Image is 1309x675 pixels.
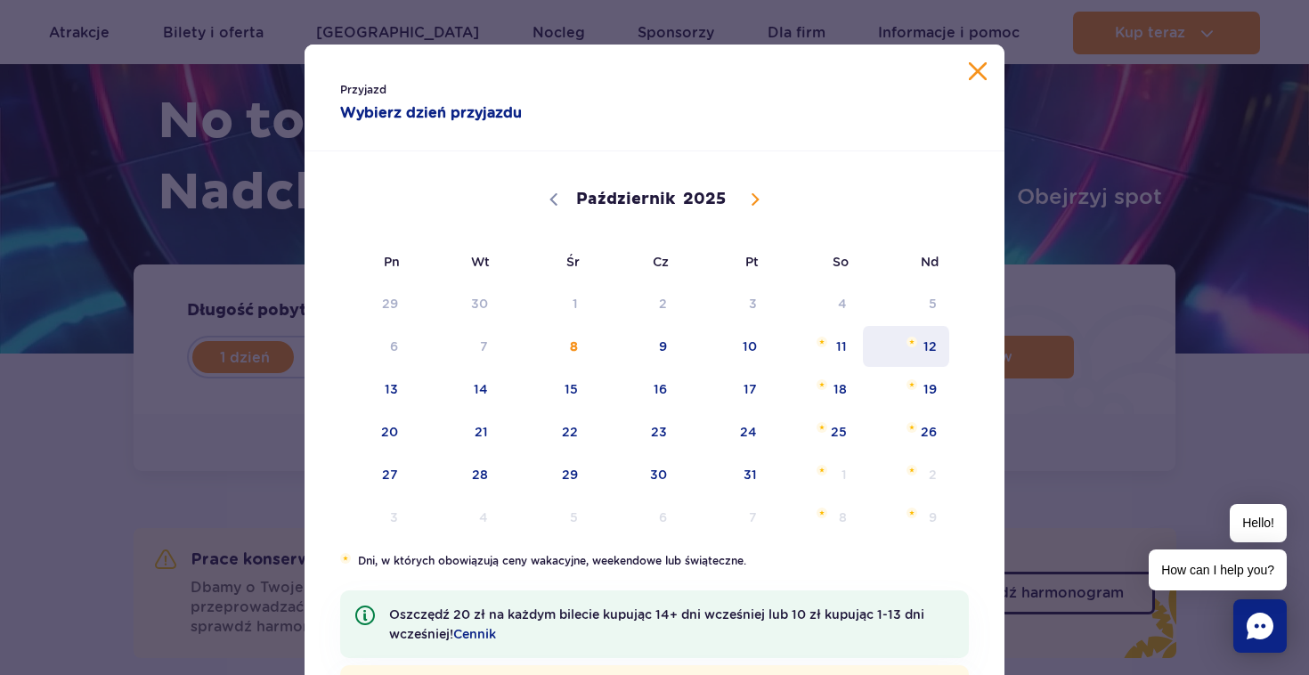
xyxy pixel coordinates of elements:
[322,369,412,410] span: Październik 13, 2025
[681,241,771,282] span: Pt
[681,411,771,452] span: Październik 24, 2025
[453,627,496,641] a: Cennik
[412,454,502,495] span: Październik 28, 2025
[681,497,771,538] span: Listopad 7, 2025
[412,369,502,410] span: Październik 14, 2025
[322,497,412,538] span: Listopad 3, 2025
[502,369,592,410] span: Październik 15, 2025
[771,241,861,282] span: So
[322,283,412,324] span: Wrzesień 29, 2025
[592,326,682,367] span: Październik 9, 2025
[1233,599,1287,653] div: Chat
[412,326,502,367] span: Październik 7, 2025
[592,369,682,410] span: Październik 16, 2025
[592,241,682,282] span: Cz
[1230,504,1287,542] span: Hello!
[861,497,951,538] span: Listopad 9, 2025
[502,283,592,324] span: Październik 1, 2025
[340,553,969,569] li: Dni, w których obowiązują ceny wakacyjne, weekendowe lub świąteczne.
[412,497,502,538] span: Listopad 4, 2025
[861,283,951,324] span: Październik 5, 2025
[771,283,861,324] span: Październik 4, 2025
[592,411,682,452] span: Październik 23, 2025
[502,241,592,282] span: Śr
[340,102,619,124] strong: Wybierz dzień przyjazdu
[771,497,861,538] span: Listopad 8, 2025
[861,411,951,452] span: Październik 26, 2025
[592,283,682,324] span: Październik 2, 2025
[412,283,502,324] span: Wrzesień 30, 2025
[340,81,619,99] span: Przyjazd
[592,454,682,495] span: Październik 30, 2025
[681,454,771,495] span: Październik 31, 2025
[412,241,502,282] span: Wt
[861,454,951,495] span: Listopad 2, 2025
[861,241,951,282] span: Nd
[681,283,771,324] span: Październik 3, 2025
[592,497,682,538] span: Listopad 6, 2025
[771,454,861,495] span: Listopad 1, 2025
[861,326,951,367] span: Październik 12, 2025
[502,326,592,367] span: Październik 8, 2025
[861,369,951,410] span: Październik 19, 2025
[412,411,502,452] span: Październik 21, 2025
[681,369,771,410] span: Październik 17, 2025
[322,241,412,282] span: Pn
[771,326,861,367] span: Październik 11, 2025
[771,369,861,410] span: Październik 18, 2025
[502,497,592,538] span: Listopad 5, 2025
[681,326,771,367] span: Październik 10, 2025
[771,411,861,452] span: Październik 25, 2025
[1149,549,1287,590] span: How can I help you?
[502,454,592,495] span: Październik 29, 2025
[322,326,412,367] span: Październik 6, 2025
[969,62,987,80] button: Zamknij kalendarz
[322,454,412,495] span: Październik 27, 2025
[502,411,592,452] span: Październik 22, 2025
[340,590,969,658] li: Oszczędź 20 zł na każdym bilecie kupując 14+ dni wcześniej lub 10 zł kupując 1-13 dni wcześniej!
[322,411,412,452] span: Październik 20, 2025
